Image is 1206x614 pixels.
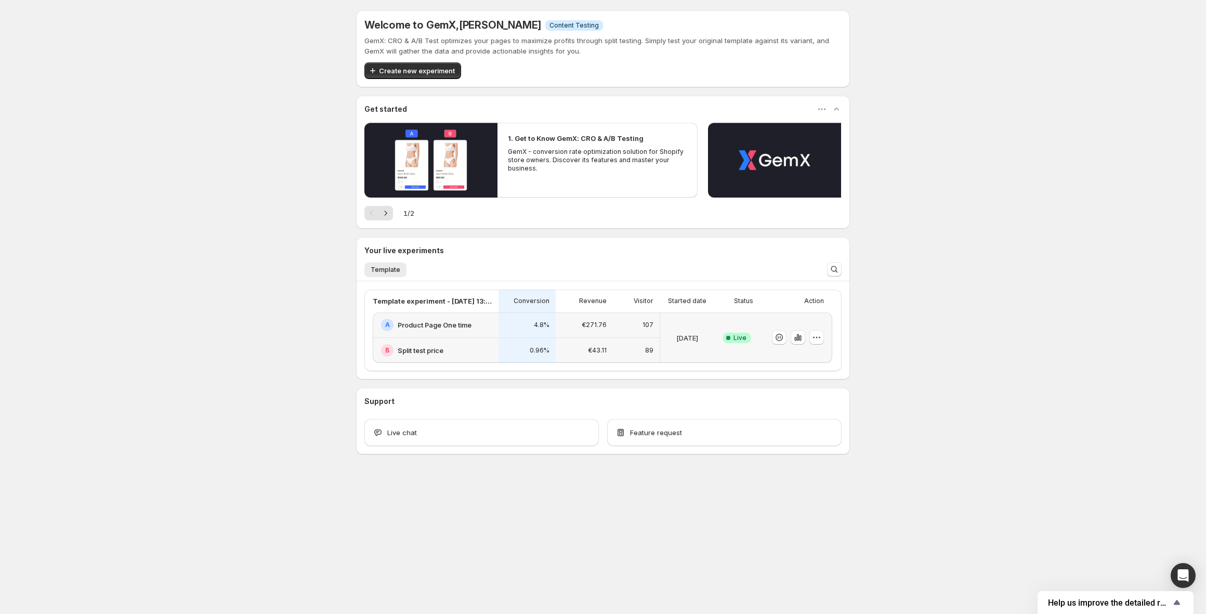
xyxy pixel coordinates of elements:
span: , [PERSON_NAME] [456,19,541,31]
button: Play video [708,123,841,198]
nav: Pagination [364,206,393,220]
button: Next [378,206,393,220]
button: Play video [364,123,497,198]
p: 107 [643,321,653,329]
span: Live chat [387,427,417,438]
p: €43.11 [588,346,607,355]
h2: A [385,321,390,329]
p: Conversion [514,297,549,305]
h3: Your live experiments [364,245,444,256]
p: 0.96% [530,346,549,355]
p: Revenue [579,297,607,305]
h2: Split test price [398,345,443,356]
p: 4.8% [534,321,549,329]
p: GemX - conversion rate optimization solution for Shopify store owners. Discover its features and ... [508,148,687,173]
span: Feature request [630,427,682,438]
p: GemX: CRO & A/B Test optimizes your pages to maximize profits through split testing. Simply test ... [364,35,842,56]
p: 89 [645,346,653,355]
p: Status [734,297,753,305]
h2: 1. Get to Know GemX: CRO & A/B Testing [508,133,644,143]
h3: Support [364,396,395,407]
span: Template [371,266,400,274]
h2: B [385,346,389,355]
h5: Welcome to GemX [364,19,541,31]
p: Action [804,297,824,305]
span: Create new experiment [379,66,455,76]
span: Live [733,334,746,342]
p: [DATE] [676,333,698,343]
p: Template experiment - [DATE] 13:45:21 [373,296,492,306]
h2: Product Page One time [398,320,471,330]
button: Create new experiment [364,62,461,79]
span: Help us improve the detailed report for A/B campaigns [1048,598,1171,608]
p: Visitor [634,297,653,305]
h3: Get started [364,104,407,114]
span: Content Testing [549,21,599,30]
button: Search and filter results [827,262,842,277]
p: €271.76 [582,321,607,329]
p: Started date [668,297,706,305]
div: Open Intercom Messenger [1171,563,1196,588]
span: 1 / 2 [403,208,414,218]
button: Show survey - Help us improve the detailed report for A/B campaigns [1048,596,1183,609]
